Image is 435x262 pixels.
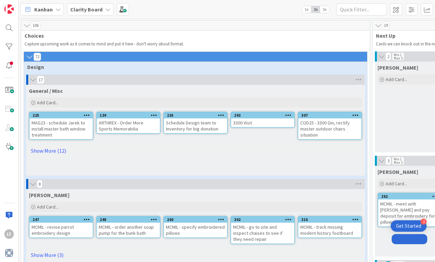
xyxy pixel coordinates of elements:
[378,169,418,175] span: Lisa T.
[298,216,362,238] a: 316MCMIL - track missing modern history footboard
[298,112,361,139] div: 307COD25 - 3300 Gin, rectify master outdoor chairs situation
[386,76,407,82] span: Add Card...
[30,223,93,237] div: MCMIL - revise parrot embroidery design
[386,157,391,165] span: 3
[34,53,41,61] span: 72
[231,112,294,118] div: 293
[96,216,161,238] a: 248MCMIL - order another soap pump for the bunk bath
[100,113,160,118] div: 139
[33,217,93,222] div: 247
[29,145,362,156] a: Show More (12)
[231,217,294,223] div: 302
[29,216,93,238] a: 247MCMIL - revise parrot embroidery design
[234,113,294,118] div: 293
[298,118,361,139] div: COD25 - 3300 Gin, rectify master outdoor chairs situation
[37,204,58,210] span: Add Card...
[391,220,427,232] div: Open Get Started checklist, remaining modules: 3
[394,161,402,164] div: Max 3
[164,217,227,237] div: 260MCMIL - specify embroidered pillows
[25,32,361,39] span: Choices
[4,4,14,14] img: Visit kanbanzone.com
[164,118,227,133] div: Schedule Design team to Inventory for big donation
[100,217,160,222] div: 248
[70,6,102,13] b: Clarity Board
[167,113,227,118] div: 235
[386,181,407,187] span: Add Card...
[29,112,93,140] a: 225MAG23 - schedule Jarek to install master bath window treatment
[298,217,361,237] div: 316MCMIL - track missing modern history footboard
[163,112,228,134] a: 235Schedule Design team to Inventory for big donation
[97,217,160,223] div: 248
[34,5,53,13] span: Kanban
[301,113,361,118] div: 307
[311,6,320,13] span: 2x
[298,112,362,140] a: 307COD25 - 3300 Gin, rectify master outdoor chairs situation
[421,219,427,225] div: 3
[394,53,402,57] div: Min 1
[298,217,361,223] div: 316
[29,192,70,198] span: MCMIL McMillon
[4,229,14,239] div: LT
[164,112,227,118] div: 235
[30,217,93,237] div: 247MCMIL - revise parrot embroidery design
[394,157,402,161] div: Min 1
[396,223,421,229] div: Get Started
[97,223,160,237] div: MCMIL - order another soap pump for the bunk bath
[382,22,390,30] span: 19
[37,76,44,84] span: 17
[386,52,391,61] span: 2
[231,112,294,127] div: 2933300 Visit
[29,87,63,94] span: General / Misc
[302,6,311,13] span: 1x
[164,112,227,133] div: 235Schedule Design team to Inventory for big donation
[96,112,161,134] a: 139ARTHREX - Order More Sports Memorabilia
[97,112,160,118] div: 139
[231,118,294,127] div: 3300 Visit
[378,64,418,71] span: Gina
[25,41,366,47] p: Capture upcoming work as it comes to mind and put it here - don't worry about format.
[231,223,294,244] div: MCMIL - go to site and inspect chaises to see if they need repair
[298,223,361,237] div: MCMIL - track missing modern history footboard
[230,112,295,128] a: 2933300 Visit
[37,180,42,188] span: 8
[30,112,93,118] div: 225
[4,248,14,258] img: avatar
[298,112,361,118] div: 307
[97,118,160,133] div: ARTHREX - Order More Sports Memorabilia
[167,217,227,222] div: 260
[97,217,160,237] div: 248MCMIL - order another soap pump for the bunk bath
[301,217,361,222] div: 316
[37,100,58,106] span: Add Card...
[27,64,359,70] span: Design
[320,6,329,13] span: 3x
[30,217,93,223] div: 247
[164,223,227,237] div: MCMIL - specify embroidered pillows
[30,118,93,139] div: MAG23 - schedule Jarek to install master bath window treatment
[230,216,295,244] a: 302MCMIL - go to site and inspect chaises to see if they need repair
[31,22,40,30] span: 106
[163,216,228,238] a: 260MCMIL - specify embroidered pillows
[234,217,294,222] div: 302
[336,3,387,15] input: Quick Filter...
[164,217,227,223] div: 260
[29,250,362,260] a: Show More (3)
[231,217,294,244] div: 302MCMIL - go to site and inspect chaises to see if they need repair
[30,112,93,139] div: 225MAG23 - schedule Jarek to install master bath window treatment
[97,112,160,133] div: 139ARTHREX - Order More Sports Memorabilia
[394,57,402,60] div: Max 3
[33,113,93,118] div: 225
